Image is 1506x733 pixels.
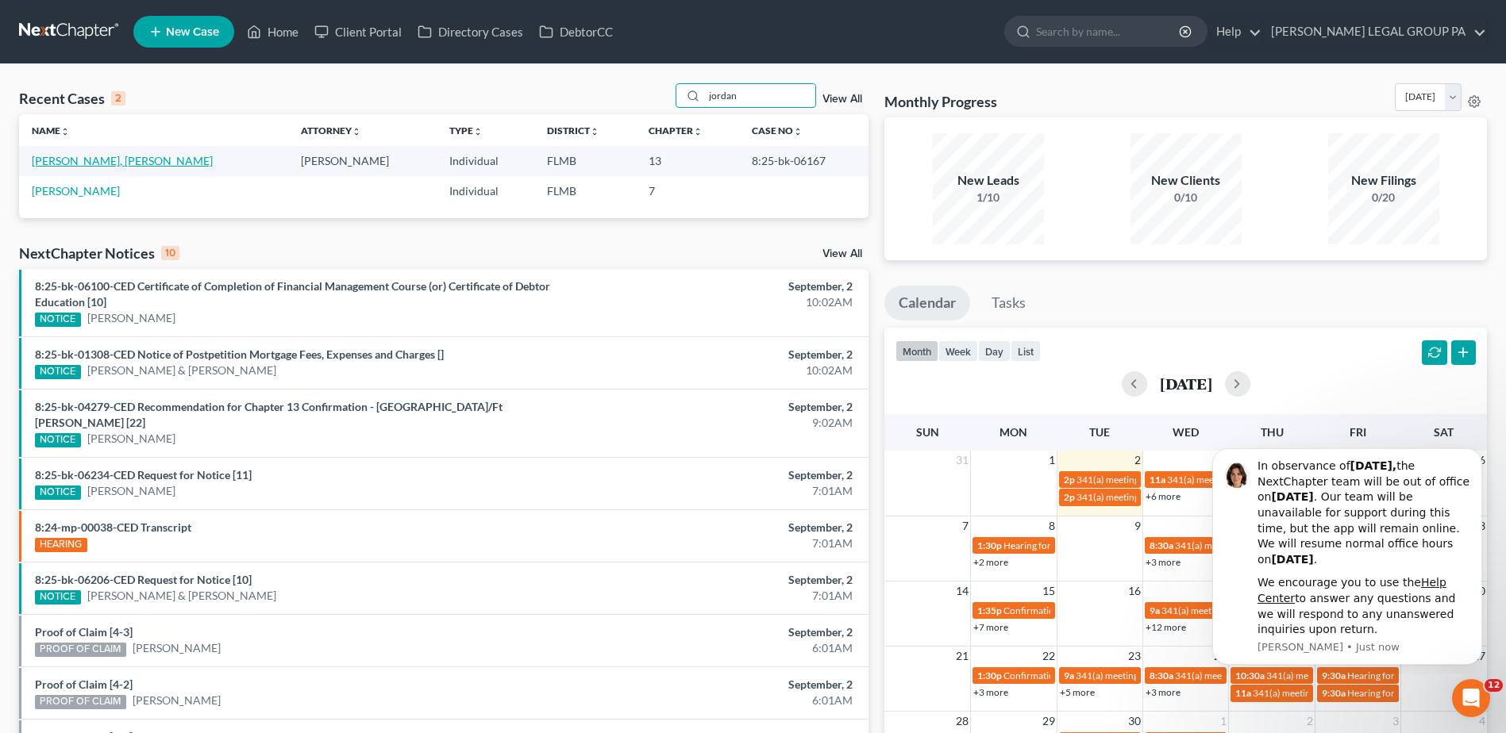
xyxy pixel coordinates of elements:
[1076,670,1229,681] span: 341(a) meeting for [PERSON_NAME]
[133,693,221,708] a: [PERSON_NAME]
[973,686,1008,698] a: +3 more
[591,294,853,310] div: 10:02AM
[1322,687,1346,699] span: 9:30a
[35,485,81,500] div: NOTICE
[87,483,175,499] a: [PERSON_NAME]
[1328,171,1439,190] div: New Filings
[1036,17,1181,46] input: Search by name...
[591,467,853,483] div: September, 2
[1047,451,1057,470] span: 1
[19,89,125,108] div: Recent Cases
[35,520,191,534] a: 8:24-mp-00038-CED Transcript
[35,468,252,482] a: 8:25-bk-06234-CED Request for Notice [11]
[306,17,410,46] a: Client Portal
[35,538,87,552] div: HEARING
[1452,679,1490,717] iframe: Intercom live chat
[1041,712,1057,731] span: 29
[591,278,853,294] div: September, 2
[591,347,853,363] div: September, 2
[352,127,361,136] i: unfold_more
[1160,375,1212,392] h2: [DATE]
[35,625,133,639] a: Proof of Claim [4-3]
[534,146,636,175] td: FLMB
[591,588,853,604] div: 7:01AM
[534,176,636,205] td: FLMB
[793,127,803,136] i: unfold_more
[35,279,550,309] a: 8:25-bk-06100-CED Certificate of Completion of Financial Management Course (or) Certificate of De...
[1263,17,1486,46] a: [PERSON_NAME] LEGAL GROUP PA
[1219,712,1228,731] span: 1
[1173,425,1199,439] span: Wed
[166,26,219,38] span: New Case
[35,433,81,447] div: NOTICE
[591,572,853,588] div: September, 2
[822,94,862,105] a: View All
[1003,670,1268,681] span: Confirmation hearing for [PERSON_NAME] & [PERSON_NAME]
[591,399,853,415] div: September, 2
[704,84,815,107] input: Search by name...
[1391,712,1400,731] span: 3
[933,171,1044,190] div: New Leads
[1161,604,1399,616] span: 341(a) meeting for [PERSON_NAME] & [PERSON_NAME]
[954,581,970,601] span: 14
[636,176,740,205] td: 7
[35,365,81,379] div: NOTICE
[1208,17,1261,46] a: Help
[1130,190,1242,205] div: 0/10
[1064,670,1074,681] span: 9a
[1130,171,1242,190] div: New Clients
[288,146,437,175] td: [PERSON_NAME]
[1150,539,1173,551] span: 8:30a
[591,640,853,656] div: 6:01AM
[591,677,853,693] div: September, 2
[884,92,997,111] h3: Monthly Progress
[1167,474,1404,485] span: 341(a) meeting for [PERSON_NAME] & [PERSON_NAME]
[35,677,133,691] a: Proof of Claim [4-2]
[591,483,853,499] div: 7:01AM
[161,246,179,260] div: 10
[896,340,938,362] button: month
[35,347,444,361] a: 8:25-bk-01308-CED Notice of Postpetition Mortgage Fees, Expenses and Charges []
[961,516,970,535] span: 7
[1322,670,1346,681] span: 9:30a
[977,670,1002,681] span: 1:30p
[133,640,221,656] a: [PERSON_NAME]
[1089,425,1110,439] span: Tue
[531,17,621,46] a: DebtorCC
[1235,687,1251,699] span: 11a
[1060,686,1095,698] a: +5 more
[636,146,740,175] td: 13
[649,125,703,136] a: Chapterunfold_more
[1150,604,1160,616] span: 9a
[1266,670,1419,681] span: 341(a) meeting for [PERSON_NAME]
[1150,670,1173,681] span: 8:30a
[19,244,179,263] div: NextChapter Notices
[473,127,483,136] i: unfold_more
[1328,190,1439,205] div: 0/20
[954,647,970,666] span: 21
[1000,425,1027,439] span: Mon
[1047,516,1057,535] span: 8
[977,604,1002,616] span: 1:35p
[35,695,126,709] div: PROOF OF CLAIM
[239,17,306,46] a: Home
[1011,340,1041,362] button: list
[35,643,126,657] div: PROOF OF CLAIM
[1175,539,1328,551] span: 341(a) meeting for [PERSON_NAME]
[35,400,503,429] a: 8:25-bk-04279-CED Recommendation for Chapter 13 Confirmation - [GEOGRAPHIC_DATA]/Ft [PERSON_NAME]...
[977,286,1040,320] a: Tasks
[978,340,1011,362] button: day
[1146,686,1181,698] a: +3 more
[1064,474,1075,485] span: 2p
[590,127,599,136] i: unfold_more
[1133,516,1142,535] span: 9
